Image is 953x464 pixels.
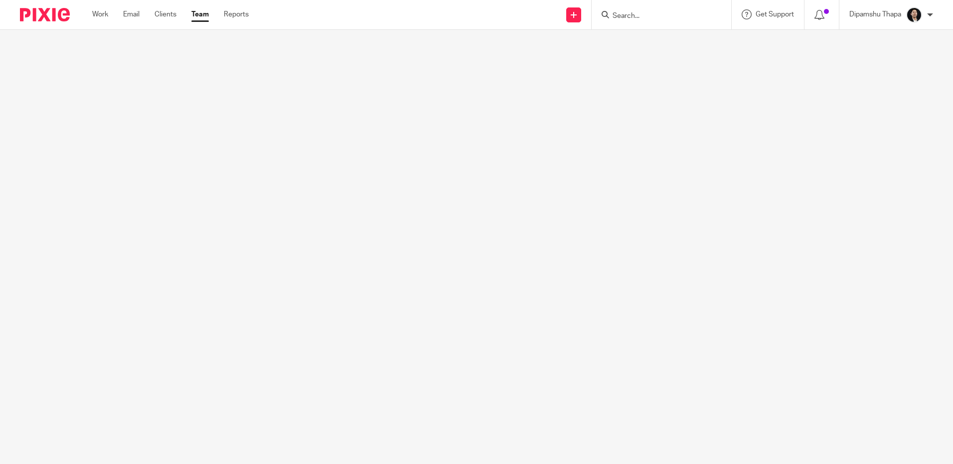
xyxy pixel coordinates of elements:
a: Reports [224,9,249,19]
a: Work [92,9,108,19]
input: Search [612,12,701,21]
a: Team [191,9,209,19]
img: Dipamshu2.jpg [906,7,922,23]
span: Get Support [756,11,794,18]
img: Pixie [20,8,70,21]
a: Email [123,9,140,19]
a: Clients [155,9,176,19]
p: Dipamshu Thapa [849,9,901,19]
